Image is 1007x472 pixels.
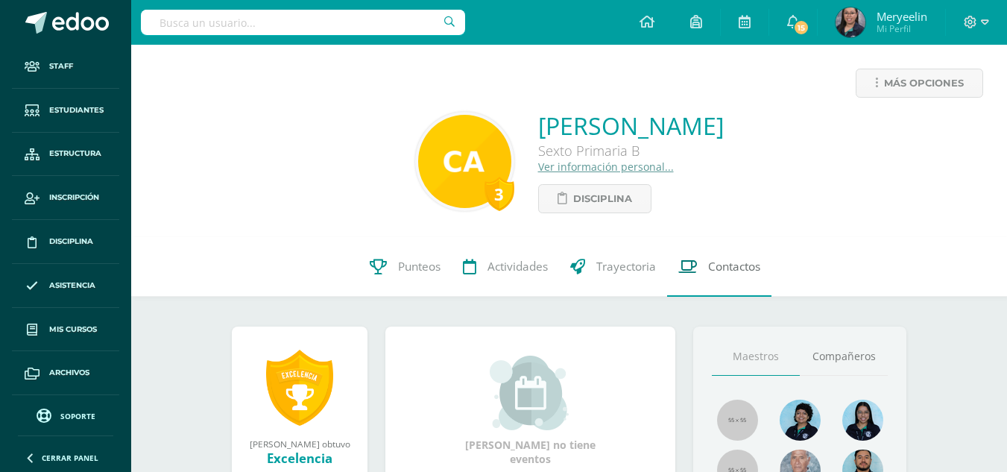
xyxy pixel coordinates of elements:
span: Staff [49,60,73,72]
a: Maestros [712,338,800,376]
span: Meryeelin [877,9,927,24]
a: Soporte [18,405,113,425]
span: Archivos [49,367,89,379]
a: Staff [12,45,119,89]
span: Disciplina [573,185,632,213]
span: Mi Perfil [877,22,927,35]
img: e302b404b0ff0b6ffca25534d0d05156.png [780,400,821,441]
div: [PERSON_NAME] obtuvo [247,438,353,450]
span: Trayectoria [596,259,656,274]
a: Ver información personal... [538,160,674,174]
img: 53339a021a669692542503584c1ece73.png [836,7,865,37]
a: Contactos [667,237,771,297]
a: Disciplina [538,184,651,213]
a: Mis cursos [12,308,119,352]
a: Archivos [12,351,119,395]
input: Busca un usuario... [141,10,465,35]
span: Estudiantes [49,104,104,116]
a: Trayectoria [559,237,667,297]
a: Disciplina [12,220,119,264]
span: Cerrar panel [42,453,98,463]
img: 988842e5b939f5c2d5b9e82dc2614647.png [842,400,883,441]
span: Inscripción [49,192,99,204]
a: Estructura [12,133,119,177]
span: Punteos [398,259,441,274]
span: 15 [793,19,809,36]
img: 912f92634b2745d2f9480bcba6d50c70.png [418,115,511,208]
div: [PERSON_NAME] no tiene eventos [456,356,605,466]
a: Estudiantes [12,89,119,133]
span: Contactos [708,259,760,274]
a: Compañeros [800,338,888,376]
span: Asistencia [49,280,95,292]
a: Asistencia [12,264,119,308]
span: Mis cursos [49,324,97,336]
a: Inscripción [12,176,119,220]
a: [PERSON_NAME] [538,110,724,142]
a: Actividades [452,237,559,297]
span: Actividades [487,259,548,274]
a: Punteos [359,237,452,297]
img: 55x55 [717,400,758,441]
span: Disciplina [49,236,93,248]
div: Sexto Primaria B [538,142,724,160]
span: Más opciones [884,69,964,97]
div: Excelencia [247,450,353,467]
img: event_small.png [490,356,571,430]
div: 3 [484,177,514,211]
span: Soporte [60,411,95,421]
span: Estructura [49,148,101,160]
a: Más opciones [856,69,983,98]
